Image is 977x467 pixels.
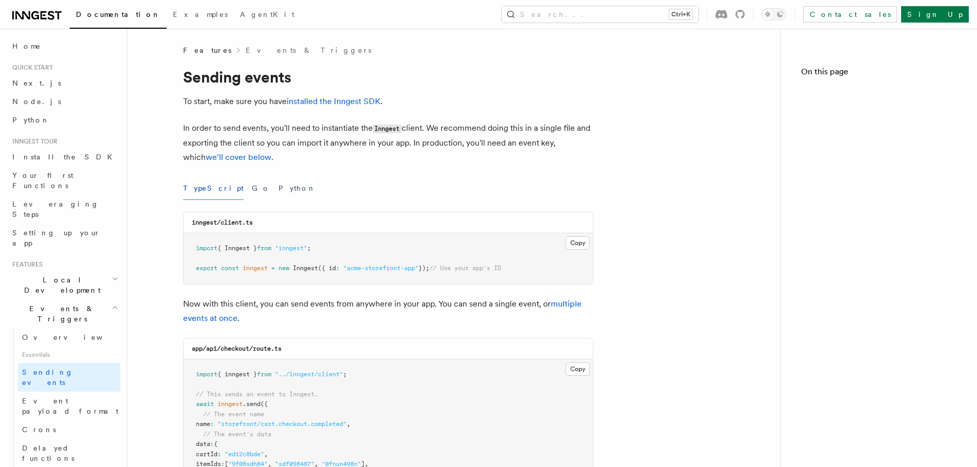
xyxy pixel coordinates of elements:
span: Inngest [293,265,318,272]
span: new [278,265,289,272]
span: ({ id [318,265,336,272]
span: Delayed functions [22,444,74,462]
span: Python [12,116,50,124]
span: , [264,451,268,458]
span: "storefront/cart.checkout.completed" [217,420,347,428]
span: data [196,440,210,448]
span: Essentials [18,347,121,363]
span: Sending events [22,368,73,387]
span: AgentKit [240,10,294,18]
p: Now with this client, you can send events from anywhere in your app. You can send a single event,... [183,297,593,326]
button: Search...Ctrl+K [502,6,699,23]
span: Your first Functions [12,171,73,190]
a: Contact sales [803,6,897,23]
span: : [210,440,214,448]
a: AgentKit [234,3,301,28]
code: Inngest [373,125,402,133]
a: Your first Functions [8,166,121,195]
button: Go [252,177,270,200]
span: Events & Triggers [8,303,112,324]
span: Overview [22,333,128,341]
span: Next.js [12,79,61,87]
span: // The event's data [203,431,271,438]
span: Install the SDK [12,153,118,161]
button: TypeScript [183,177,244,200]
a: Sending events [18,363,121,392]
span: Features [8,260,43,269]
a: Leveraging Steps [8,195,121,224]
button: Events & Triggers [8,299,121,328]
h1: Sending events [183,68,593,86]
span: cartId [196,451,217,458]
span: Event payload format [22,397,118,415]
span: Examples [173,10,228,18]
span: ; [343,371,347,378]
a: Home [8,37,121,55]
span: Local Development [8,275,112,295]
span: Quick start [8,64,53,72]
a: Next.js [8,74,121,92]
span: "ed12c8bde" [225,451,264,458]
span: // This sends an event to Inngest. [196,391,318,398]
button: Python [278,177,316,200]
span: Documentation [76,10,161,18]
span: Setting up your app [12,229,101,247]
span: // Use your app's ID [429,265,501,272]
span: "inngest" [275,245,307,252]
p: To start, make sure you have . [183,94,593,109]
h4: On this page [801,66,956,82]
span: import [196,245,217,252]
span: inngest [217,400,243,408]
a: Node.js [8,92,121,111]
span: inngest [243,265,268,272]
span: Node.js [12,97,61,106]
span: import [196,371,217,378]
span: { [214,440,217,448]
a: Overview [18,328,121,347]
span: : [336,265,340,272]
a: Events & Triggers [246,45,371,55]
span: = [271,265,275,272]
span: Features [183,45,231,55]
span: // The event name [203,411,264,418]
span: "acme-storefront-app" [343,265,418,272]
a: Crons [18,420,121,439]
span: : [210,420,214,428]
span: Crons [22,425,56,434]
span: { Inngest } [217,245,257,252]
button: Toggle dark mode [762,8,786,21]
span: const [221,265,239,272]
span: Leveraging Steps [12,200,99,218]
span: Home [12,41,41,51]
span: export [196,265,217,272]
span: { inngest } [217,371,257,378]
span: ({ [261,400,268,408]
a: Setting up your app [8,224,121,252]
a: Documentation [70,3,167,29]
span: name [196,420,210,428]
button: Copy [566,362,590,376]
a: Install the SDK [8,148,121,166]
a: Sign Up [901,6,969,23]
span: , [347,420,350,428]
p: In order to send events, you'll need to instantiate the client. We recommend doing this in a sing... [183,121,593,165]
button: Local Development [8,271,121,299]
span: : [217,451,221,458]
span: from [257,371,271,378]
a: installed the Inngest SDK [287,96,381,106]
code: inngest/client.ts [192,219,253,226]
span: Inngest tour [8,137,57,146]
a: Python [8,111,121,129]
span: }); [418,265,429,272]
span: "../inngest/client" [275,371,343,378]
span: .send [243,400,261,408]
code: app/api/checkout/route.ts [192,345,282,352]
span: ; [307,245,311,252]
a: multiple events at once [183,299,582,323]
button: Copy [566,236,590,250]
a: we'll cover below [206,152,271,162]
kbd: Ctrl+K [669,9,692,19]
a: Examples [167,3,234,28]
span: from [257,245,271,252]
a: Event payload format [18,392,121,420]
